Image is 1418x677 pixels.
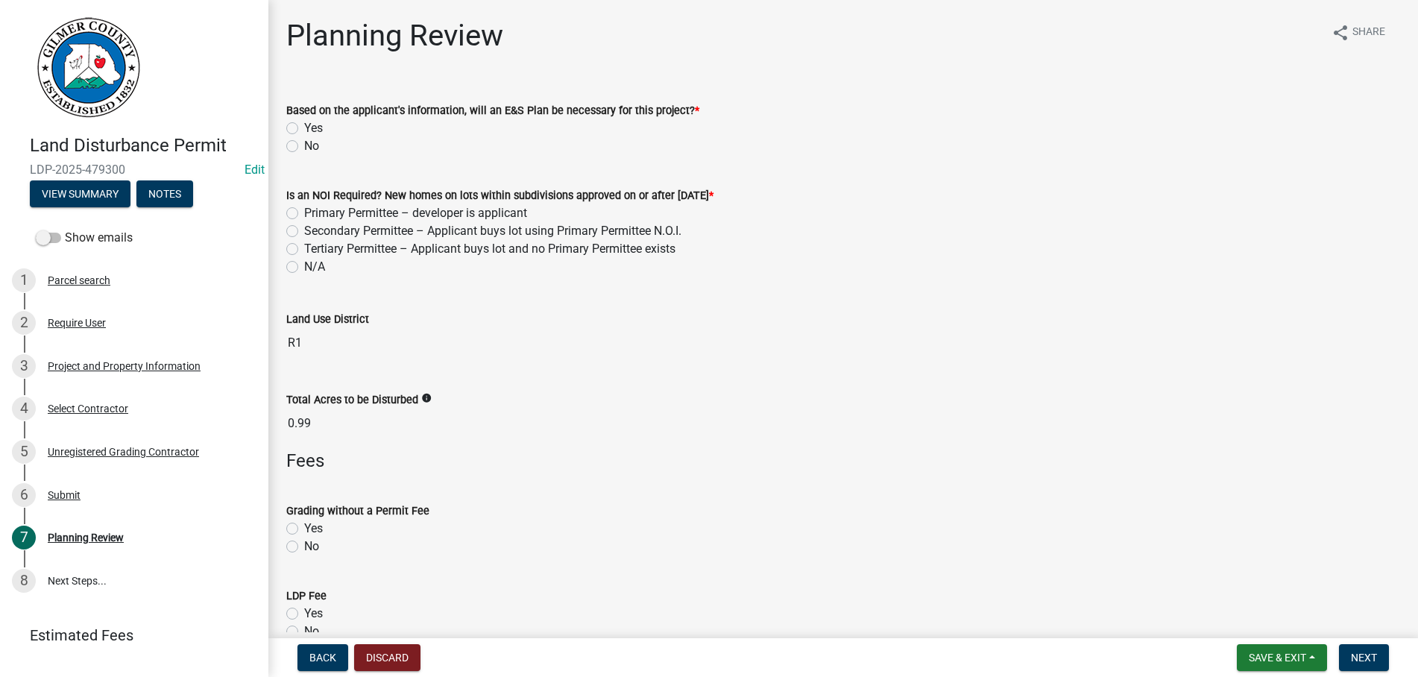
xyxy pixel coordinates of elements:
[286,106,699,116] label: Based on the applicant's information, will an E&S Plan be necessary for this project?
[30,16,142,119] img: Gilmer County, Georgia
[12,440,36,464] div: 5
[30,163,239,177] span: LDP-2025-479300
[286,18,503,54] h1: Planning Review
[1351,652,1377,664] span: Next
[304,258,325,276] label: N/A
[12,311,36,335] div: 2
[286,395,418,406] label: Total Acres to be Disturbed
[304,605,323,623] label: Yes
[1249,652,1306,664] span: Save & Exit
[297,644,348,671] button: Back
[30,180,130,207] button: View Summary
[12,526,36,550] div: 7
[1352,24,1385,42] span: Share
[1332,24,1349,42] i: share
[304,520,323,538] label: Yes
[304,137,319,155] label: No
[12,483,36,507] div: 6
[136,180,193,207] button: Notes
[304,204,527,222] label: Primary Permittee – developer is applicant
[48,532,124,543] div: Planning Review
[1320,18,1397,47] button: shareShare
[245,163,265,177] wm-modal-confirm: Edit Application Number
[421,393,432,403] i: info
[304,222,681,240] label: Secondary Permittee – Applicant buys lot using Primary Permittee N.O.I.
[309,652,336,664] span: Back
[12,569,36,593] div: 8
[245,163,265,177] a: Edit
[48,275,110,286] div: Parcel search
[12,397,36,421] div: 4
[30,189,130,201] wm-modal-confirm: Summary
[48,403,128,414] div: Select Contractor
[12,354,36,378] div: 3
[286,506,429,517] label: Grading without a Permit Fee
[36,229,133,247] label: Show emails
[1339,644,1389,671] button: Next
[304,119,323,137] label: Yes
[136,189,193,201] wm-modal-confirm: Notes
[48,361,201,371] div: Project and Property Information
[304,623,319,640] label: No
[30,135,256,157] h4: Land Disturbance Permit
[286,591,327,602] label: LDP Fee
[12,268,36,292] div: 1
[48,447,199,457] div: Unregistered Grading Contractor
[48,490,81,500] div: Submit
[304,538,319,555] label: No
[354,644,420,671] button: Discard
[286,191,713,201] label: Is an NOI Required? New homes on lots within subdivisions approved on or after [DATE]
[304,240,675,258] label: Tertiary Permittee – Applicant buys lot and no Primary Permittee exists
[286,315,369,325] label: Land Use District
[286,450,1400,472] h4: Fees
[48,318,106,328] div: Require User
[12,620,245,650] a: Estimated Fees
[1237,644,1327,671] button: Save & Exit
